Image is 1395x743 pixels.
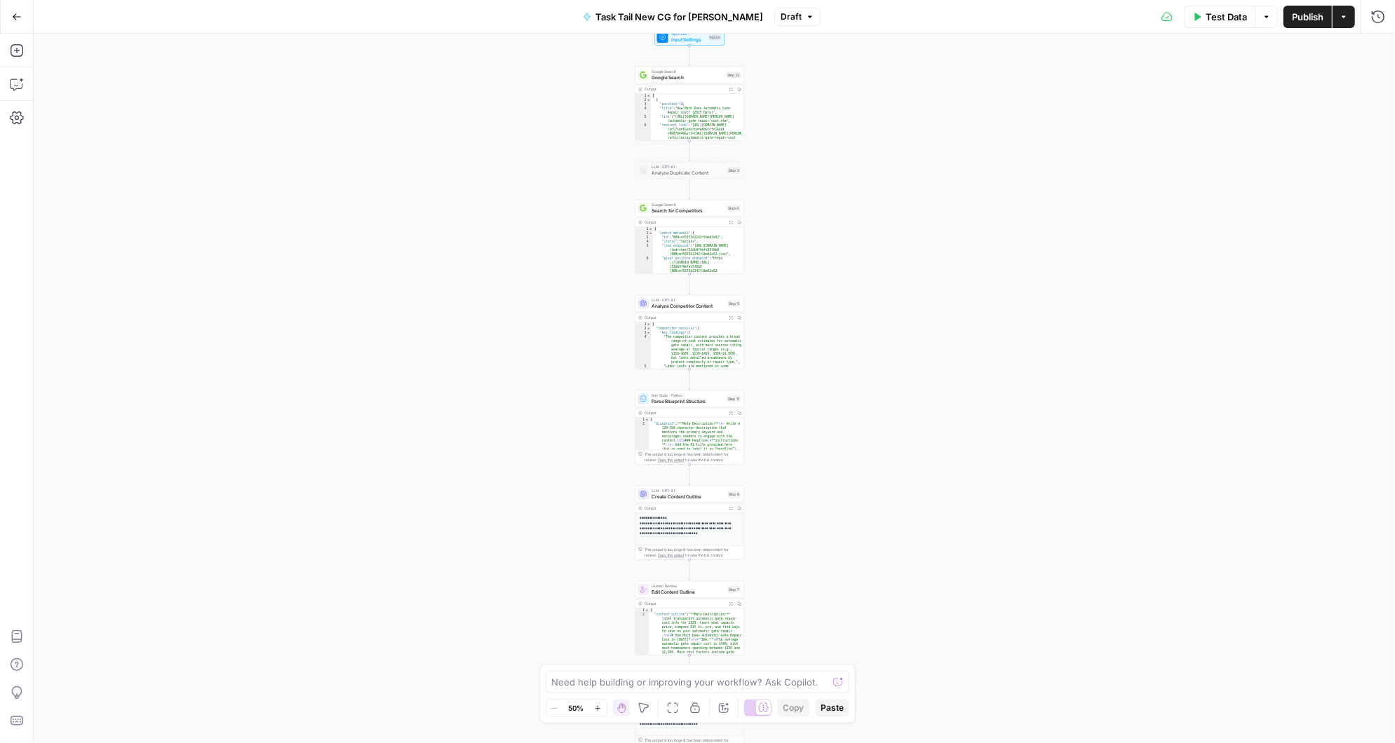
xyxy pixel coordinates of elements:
span: Workflow [671,31,706,36]
div: Step 2 [727,167,741,173]
span: Google Search [652,202,725,207]
div: 1 [635,418,649,422]
span: Publish [1292,10,1323,24]
span: Toggle code folding, rows 2 through 15 [647,98,651,102]
div: 2 [635,231,653,236]
g: Edge from step_2 to step_4 [689,179,691,199]
div: Step 4 [727,205,741,211]
div: 1 [635,94,651,98]
span: Toggle code folding, rows 1 through 78 [647,322,651,327]
div: 3 [635,236,653,240]
span: Paste [821,702,844,714]
span: Analyze Competitor Content [652,302,725,309]
div: 6 [635,257,653,278]
div: WorkflowInput SettingsInputs [635,29,744,46]
div: Output [645,410,725,416]
div: Output [645,315,725,320]
span: Draft [781,11,802,23]
div: 4 [635,107,651,115]
span: 50% [569,702,584,714]
button: Publish [1283,6,1332,28]
span: Toggle code folding, rows 1 through 220 [649,227,653,231]
button: Draft [774,8,821,26]
div: Output [645,601,725,606]
div: This output is too large & has been abbreviated for review. to view the full content. [645,451,741,463]
div: LLM · GPT-4.1Analyze Competitor ContentStep 5Output{ "competitor_analysis":{ "key_findings":[ "Th... [635,295,744,369]
div: 1 [635,608,649,613]
div: Step 7 [727,586,741,592]
span: Copy the output [658,458,685,462]
div: 3 [635,331,651,335]
div: Output [645,505,725,511]
span: Create Content Outline [652,493,725,500]
span: Search for Competitors [652,207,725,214]
div: LLM · GPT-4.1Analyze Duplicate ContentStep 2 [635,162,744,179]
div: Human ReviewEdit Content OutlineStep 7Output{ "content_outline":"**Meta Description:** \nGet tran... [635,581,744,655]
div: Inputs [708,34,722,40]
span: Google Search [652,74,723,81]
span: Task Tail New CG for [PERSON_NAME] [595,10,763,24]
g: Edge from step_13 to step_2 [689,141,691,161]
span: Input Settings [671,36,706,43]
div: Step 13 [726,71,741,78]
span: Human Review [652,583,725,589]
button: Task Tail New CG for [PERSON_NAME] [574,6,771,28]
span: Toggle code folding, rows 1 through 90 [647,94,651,98]
g: Edge from step_6 to step_7 [689,560,691,580]
div: 4 [635,240,653,244]
span: Analyze Duplicate Content [652,169,725,176]
span: Toggle code folding, rows 1 through 3 [645,418,649,422]
button: Test Data [1184,6,1255,28]
div: 4 [635,335,651,364]
div: Output [645,219,725,225]
span: Copy the output [658,553,685,557]
div: 1 [635,322,651,327]
span: Parse Blueprint Structure [652,397,724,404]
span: Copy [783,702,804,714]
div: 5 [635,244,653,257]
div: 6 [635,123,651,149]
div: Step 11 [727,395,741,402]
span: Google Search [652,69,723,74]
span: Toggle code folding, rows 2 through 77 [647,327,651,331]
div: This output is too large & has been abbreviated for review. to view the full content. [645,547,741,558]
div: Run Code · PythonParse Blueprint StructureStep 11Output{ "blueprint":"**Meta Description:**\n- Wr... [635,390,744,465]
span: Run Code · Python [652,393,724,398]
span: Test Data [1206,10,1247,24]
div: Step 6 [727,491,741,497]
div: Google SearchGoogle SearchStep 13Output[ { "position":1, "title":"How Much Does Automatic Gate Re... [635,67,744,141]
div: 2 [635,98,651,102]
span: LLM · GPT-4.1 [652,488,725,493]
div: 3 [635,102,651,107]
div: Output [645,86,725,92]
g: Edge from step_4 to step_5 [689,274,691,294]
g: Edge from step_5 to step_11 [689,369,691,390]
button: Paste [815,699,849,717]
span: Toggle code folding, rows 2 through 12 [649,231,653,236]
div: Step 5 [727,300,741,306]
span: Toggle code folding, rows 1 through 3 [645,608,649,613]
g: Edge from step_11 to step_6 [689,465,691,485]
span: LLM · GPT-4.1 [652,297,725,303]
span: Toggle code folding, rows 3 through 11 [647,331,651,335]
div: 5 [635,364,651,390]
div: Google SearchSearch for CompetitorsStep 4Output{ "search_metadata":{ "id":"688cef5373d2242f1be62a... [635,200,744,274]
g: Edge from start to step_13 [689,46,691,66]
button: Copy [777,699,809,717]
div: 1 [635,227,653,231]
div: 5 [635,115,651,123]
div: 2 [635,327,651,331]
span: Edit Content Outline [652,588,725,595]
span: LLM · GPT-4.1 [652,164,725,170]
